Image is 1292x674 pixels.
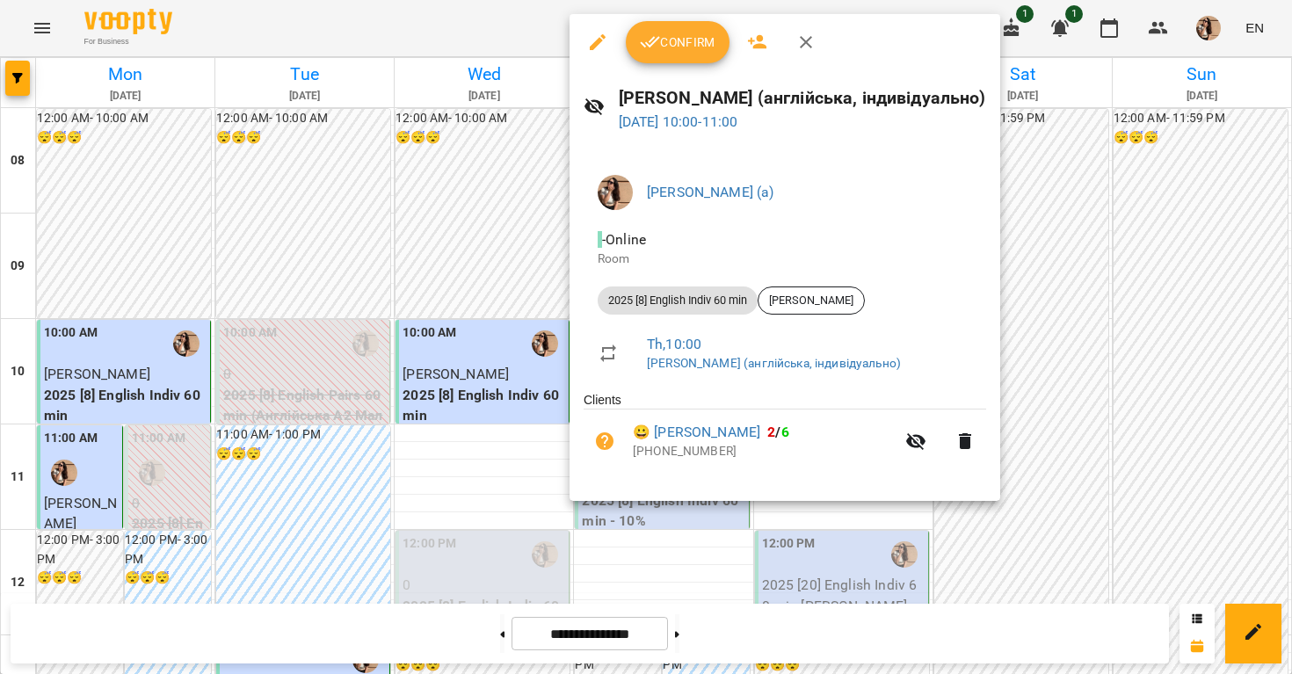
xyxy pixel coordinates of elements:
[633,443,895,460] p: [PHONE_NUMBER]
[647,184,774,200] a: [PERSON_NAME] (а)
[598,250,972,268] p: Room
[647,336,701,352] a: Th , 10:00
[767,424,788,440] b: /
[619,113,738,130] a: [DATE] 10:00-11:00
[633,422,760,443] a: 😀 [PERSON_NAME]
[767,424,775,440] span: 2
[598,175,633,210] img: da26dbd3cedc0bbfae66c9bd16ef366e.jpeg
[598,231,650,248] span: - Online
[598,293,758,308] span: 2025 [8] English Indiv 60 min
[584,391,986,479] ul: Clients
[758,286,865,315] div: [PERSON_NAME]
[626,21,729,63] button: Confirm
[781,424,789,440] span: 6
[647,356,901,370] a: [PERSON_NAME] (англійська, індивідуально)
[584,420,626,462] button: Unpaid. Bill the attendance?
[640,32,715,53] span: Confirm
[759,293,864,308] span: [PERSON_NAME]
[619,84,986,112] h6: [PERSON_NAME] (англійська, індивідуально)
